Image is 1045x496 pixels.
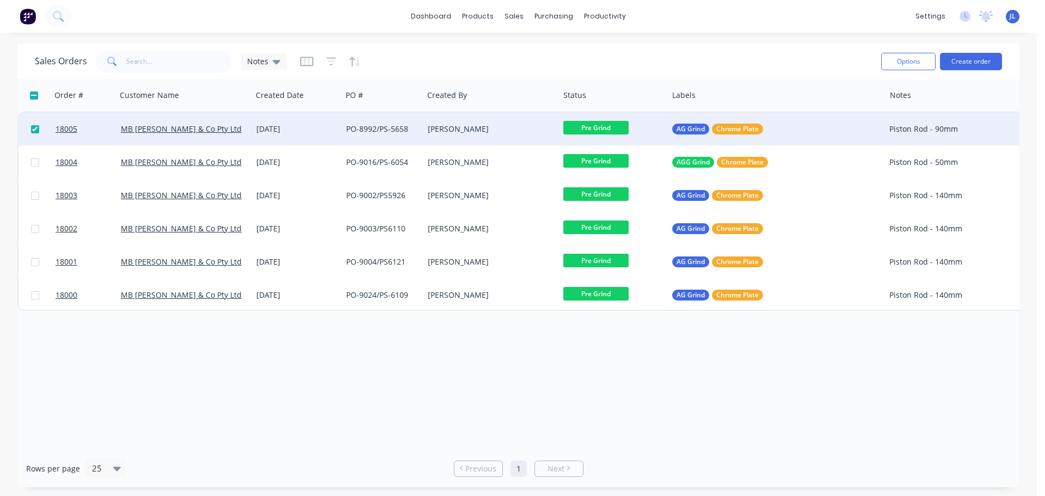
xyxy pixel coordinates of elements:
div: [PERSON_NAME] [428,256,549,267]
div: settings [910,8,951,25]
span: Pre Grind [563,187,629,201]
span: Pre Grind [563,121,629,134]
span: 18005 [56,124,77,134]
div: productivity [579,8,631,25]
button: AG GrindChrome Plate [672,124,763,134]
div: Status [563,90,586,101]
a: MB [PERSON_NAME] & Co Pty Ltd [121,290,242,300]
a: 18001 [56,246,121,278]
div: purchasing [529,8,579,25]
div: PO-8992/PS-5658 [346,124,415,134]
div: Created Date [256,90,304,101]
div: Created By [427,90,467,101]
span: Notes [247,56,268,67]
div: PO-9003/PS6110 [346,223,415,234]
div: [PERSON_NAME] [428,124,549,134]
a: 18000 [56,279,121,311]
span: Pre Grind [563,154,629,168]
div: Labels [672,90,696,101]
div: [DATE] [256,223,337,234]
span: Chrome Plate [721,157,764,168]
div: Order # [54,90,83,101]
a: 18002 [56,212,121,245]
div: [PERSON_NAME] [428,290,549,301]
button: Create order [940,53,1002,70]
a: Previous page [454,463,502,474]
a: MB [PERSON_NAME] & Co Pty Ltd [121,256,242,267]
span: AG Grind [677,290,705,301]
div: [PERSON_NAME] [428,223,549,234]
span: JL [1010,11,1016,21]
span: Next [548,463,564,474]
a: 18003 [56,179,121,212]
span: Pre Grind [563,254,629,267]
a: Next page [535,463,583,474]
span: 18001 [56,256,77,267]
div: Customer Name [120,90,179,101]
div: PO-9024/PS-6109 [346,290,415,301]
button: AG GrindChrome Plate [672,190,763,201]
a: Page 1 is your current page [511,461,527,477]
div: Notes [890,90,911,101]
div: sales [499,8,529,25]
span: Chrome Plate [716,124,759,134]
button: Options [881,53,936,70]
span: 18002 [56,223,77,234]
a: 18004 [56,146,121,179]
span: AGG Grind [677,157,710,168]
a: MB [PERSON_NAME] & Co Pty Ltd [121,157,242,167]
div: [DATE] [256,290,337,301]
div: [DATE] [256,157,337,168]
span: Pre Grind [563,287,629,301]
span: Chrome Plate [716,256,759,267]
span: AG Grind [677,124,705,134]
span: AG Grind [677,190,705,201]
div: PO # [346,90,363,101]
a: MB [PERSON_NAME] & Co Pty Ltd [121,124,242,134]
button: AG GrindChrome Plate [672,290,763,301]
div: PO-9016/PS-6054 [346,157,415,168]
img: Factory [20,8,36,25]
input: Search... [126,51,232,72]
a: 18005 [56,113,121,145]
button: AG GrindChrome Plate [672,223,763,234]
span: 18003 [56,190,77,201]
button: AGG GrindChrome Plate [672,157,768,168]
div: PO-9004/PS6121 [346,256,415,267]
span: Chrome Plate [716,223,759,234]
a: MB [PERSON_NAME] & Co Pty Ltd [121,190,242,200]
ul: Pagination [450,461,588,477]
div: [DATE] [256,190,337,201]
span: 18004 [56,157,77,168]
span: Chrome Plate [716,290,759,301]
a: dashboard [405,8,457,25]
div: [DATE] [256,256,337,267]
span: AG Grind [677,256,705,267]
div: products [457,8,499,25]
span: 18000 [56,290,77,301]
div: [PERSON_NAME] [428,157,549,168]
span: Pre Grind [563,221,629,234]
span: AG Grind [677,223,705,234]
div: [DATE] [256,124,337,134]
div: PO-9002/PS5926 [346,190,415,201]
span: Previous [465,463,496,474]
span: Rows per page [26,463,80,474]
span: Chrome Plate [716,190,759,201]
div: [PERSON_NAME] [428,190,549,201]
button: AG GrindChrome Plate [672,256,763,267]
h1: Sales Orders [35,56,87,66]
a: MB [PERSON_NAME] & Co Pty Ltd [121,223,242,234]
